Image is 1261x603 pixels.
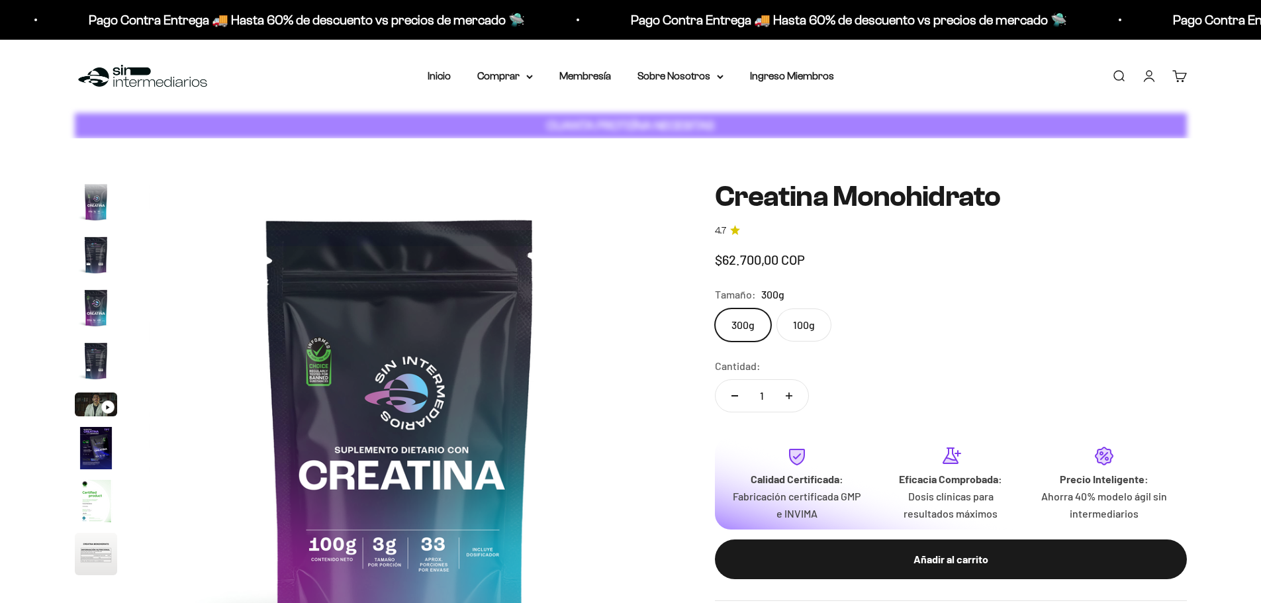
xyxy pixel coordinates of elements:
[715,357,761,375] label: Cantidad:
[75,480,117,526] button: Ir al artículo 7
[884,488,1017,522] p: Dosis clínicas para resultados máximos
[83,9,520,30] p: Pago Contra Entrega 🚚 Hasta 60% de descuento vs precios de mercado 🛸
[547,118,714,132] strong: CUANTA PROTEÍNA NECESITAS
[716,380,754,412] button: Reducir cantidad
[75,234,117,276] img: Creatina Monohidrato
[75,533,117,579] button: Ir al artículo 8
[75,234,117,280] button: Ir al artículo 2
[715,539,1187,579] button: Añadir al carrito
[750,70,834,81] a: Ingreso Miembros
[1060,473,1148,485] strong: Precio Inteligente:
[75,533,117,575] img: Creatina Monohidrato
[75,427,117,473] button: Ir al artículo 6
[715,249,805,270] sale-price: $62.700,00 COP
[1038,488,1170,522] p: Ahorra 40% modelo ágil sin intermediarios
[477,68,533,85] summary: Comprar
[770,380,808,412] button: Aumentar cantidad
[428,70,451,81] a: Inicio
[75,480,117,522] img: Creatina Monohidrato
[75,287,117,329] img: Creatina Monohidrato
[75,393,117,420] button: Ir al artículo 5
[626,9,1062,30] p: Pago Contra Entrega 🚚 Hasta 60% de descuento vs precios de mercado 🛸
[715,181,1187,212] h1: Creatina Monohidrato
[75,181,117,227] button: Ir al artículo 1
[75,427,117,469] img: Creatina Monohidrato
[715,286,756,303] legend: Tamaño:
[75,340,117,382] img: Creatina Monohidrato
[731,488,863,522] p: Fabricación certificada GMP e INVIMA
[75,340,117,386] button: Ir al artículo 4
[75,287,117,333] button: Ir al artículo 3
[715,224,726,238] span: 4.7
[899,473,1002,485] strong: Eficacia Comprobada:
[761,286,784,303] span: 300g
[741,551,1160,568] div: Añadir al carrito
[751,473,843,485] strong: Calidad Certificada:
[637,68,724,85] summary: Sobre Nosotros
[75,181,117,223] img: Creatina Monohidrato
[715,224,1187,238] a: 4.74.7 de 5.0 estrellas
[559,70,611,81] a: Membresía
